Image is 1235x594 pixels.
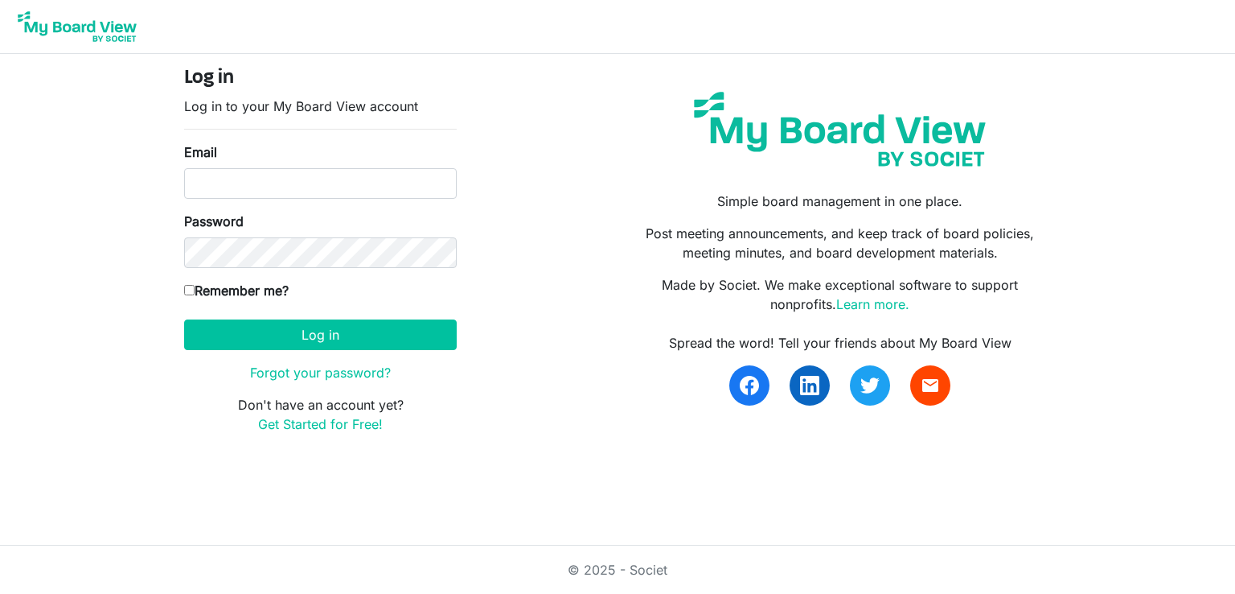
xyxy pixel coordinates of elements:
p: Don't have an account yet? [184,395,457,434]
p: Simple board management in one place. [630,192,1051,211]
img: facebook.svg [740,376,759,395]
p: Made by Societ. We make exceptional software to support nonprofits. [630,275,1051,314]
label: Password [184,212,244,231]
a: email [910,365,950,406]
div: Spread the word! Tell your friends about My Board View [630,333,1051,353]
label: Email [184,142,217,162]
input: Remember me? [184,285,195,295]
img: my-board-view-societ.svg [682,80,998,179]
p: Post meeting announcements, and keep track of board policies, meeting minutes, and board developm... [630,224,1051,262]
img: My Board View Logo [13,6,142,47]
img: twitter.svg [860,376,880,395]
button: Log in [184,320,457,350]
img: linkedin.svg [800,376,819,395]
h4: Log in [184,67,457,90]
label: Remember me? [184,281,289,300]
a: © 2025 - Societ [568,562,667,578]
span: email [921,376,940,395]
a: Forgot your password? [250,365,391,381]
a: Learn more. [836,296,909,312]
a: Get Started for Free! [258,416,383,432]
p: Log in to your My Board View account [184,97,457,116]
